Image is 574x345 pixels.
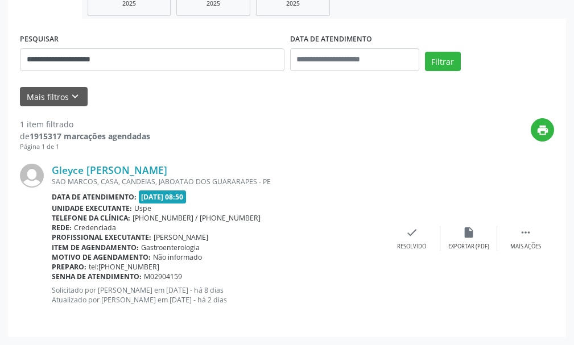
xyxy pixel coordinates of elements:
[20,31,59,48] label: PESQUISAR
[536,124,549,136] i: print
[52,223,72,232] b: Rede:
[52,213,130,223] b: Telefone da clínica:
[141,243,200,252] span: Gastroenterologia
[154,232,208,242] span: [PERSON_NAME]
[397,243,426,251] div: Resolvido
[69,90,81,103] i: keyboard_arrow_down
[153,252,202,262] span: Não informado
[74,223,116,232] span: Credenciada
[20,164,44,188] img: img
[52,262,86,272] b: Preparo:
[52,192,137,202] b: Data de atendimento:
[462,226,475,239] i: insert_drive_file
[144,272,182,281] span: M02904159
[425,52,461,71] button: Filtrar
[52,285,383,305] p: Solicitado por [PERSON_NAME] em [DATE] - há 8 dias Atualizado por [PERSON_NAME] em [DATE] - há 2 ...
[20,87,88,107] button: Mais filtroskeyboard_arrow_down
[510,243,541,251] div: Mais ações
[52,203,132,213] b: Unidade executante:
[52,243,139,252] b: Item de agendamento:
[52,252,151,262] b: Motivo de agendamento:
[30,131,150,142] strong: 1915317 marcações agendadas
[133,213,261,223] span: [PHONE_NUMBER] / [PHONE_NUMBER]
[20,130,150,142] div: de
[52,232,151,242] b: Profissional executante:
[20,118,150,130] div: 1 item filtrado
[52,177,383,186] div: SAO MARCOS, CASA, CANDEIAS, JABOATAO DOS GUARARAPES - PE
[290,31,372,48] label: DATA DE ATENDIMENTO
[531,118,554,142] button: print
[448,243,489,251] div: Exportar (PDF)
[519,226,532,239] i: 
[52,272,142,281] b: Senha de atendimento:
[139,190,187,203] span: [DATE] 08:50
[52,164,167,176] a: Gleyce [PERSON_NAME]
[134,203,151,213] span: Uspe
[406,226,418,239] i: check
[20,142,150,152] div: Página 1 de 1
[89,262,159,272] span: tel:[PHONE_NUMBER]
